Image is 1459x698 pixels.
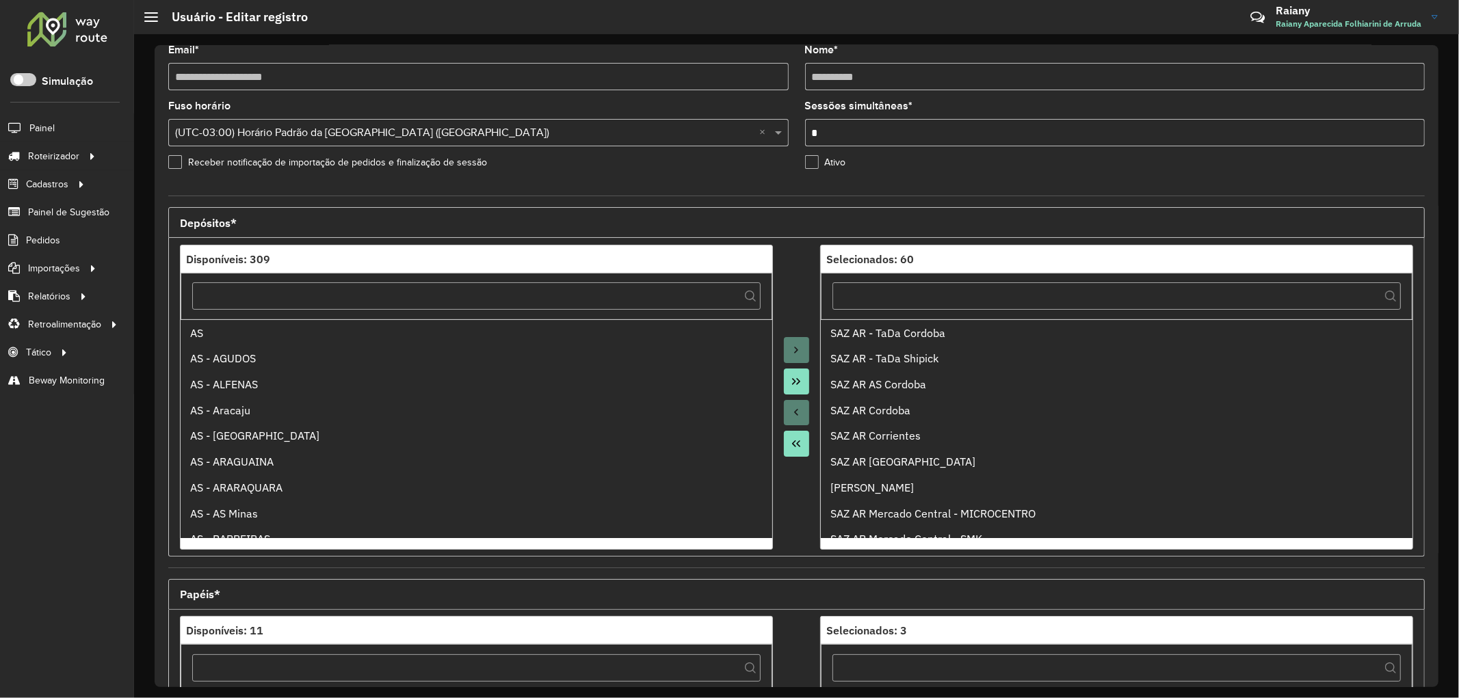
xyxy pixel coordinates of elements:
[826,622,1407,639] div: Selecionados: 3
[186,622,767,639] div: Disponíveis: 11
[190,505,763,522] div: AS - AS Minas
[784,431,810,457] button: Move All to Source
[180,217,237,228] span: Depósitos*
[784,368,810,394] button: Move All to Target
[42,73,93,90] label: Simulação
[830,453,1403,470] div: SAZ AR [GEOGRAPHIC_DATA]
[805,42,839,58] label: Nome
[830,531,1403,547] div: SAZ AR Mercado Central - SMK
[26,233,60,247] span: Pedidos
[190,376,763,392] div: AS - ALFENAS
[830,479,1403,496] div: [PERSON_NAME]
[830,376,1403,392] div: SAZ AR AS Cordoba
[805,98,913,114] label: Sessões simultâneas
[830,505,1403,522] div: SAZ AR Mercado Central - MICROCENTRO
[180,589,220,600] span: Papéis*
[28,205,109,219] span: Painel de Sugestão
[1276,18,1421,30] span: Raiany Aparecida Folhiarini de Arruda
[28,317,101,332] span: Retroalimentação
[760,124,772,141] span: Clear all
[28,149,79,163] span: Roteirizador
[186,251,767,267] div: Disponíveis: 309
[28,289,70,304] span: Relatórios
[1243,3,1272,32] a: Contato Rápido
[190,427,763,444] div: AS - [GEOGRAPHIC_DATA]
[190,325,763,341] div: AS
[168,42,199,58] label: Email
[168,155,487,170] label: Receber notificação de importação de pedidos e finalização de sessão
[26,345,51,360] span: Tático
[826,251,1407,267] div: Selecionados: 60
[830,325,1403,341] div: SAZ AR - TaDa Cordoba
[830,350,1403,366] div: SAZ AR - TaDa Shipick
[190,453,763,470] div: AS - ARAGUAINA
[190,350,763,366] div: AS - AGUDOS
[29,121,55,135] span: Painel
[28,261,80,276] span: Importações
[29,373,105,388] span: Beway Monitoring
[805,155,846,170] label: Ativo
[830,402,1403,418] div: SAZ AR Cordoba
[1276,4,1421,17] h3: Raiany
[158,10,308,25] h2: Usuário - Editar registro
[190,531,763,547] div: AS - BARREIRAS
[190,402,763,418] div: AS - Aracaju
[830,427,1403,444] div: SAZ AR Corrientes
[168,98,231,114] label: Fuso horário
[26,177,68,191] span: Cadastros
[190,479,763,496] div: AS - ARARAQUARA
